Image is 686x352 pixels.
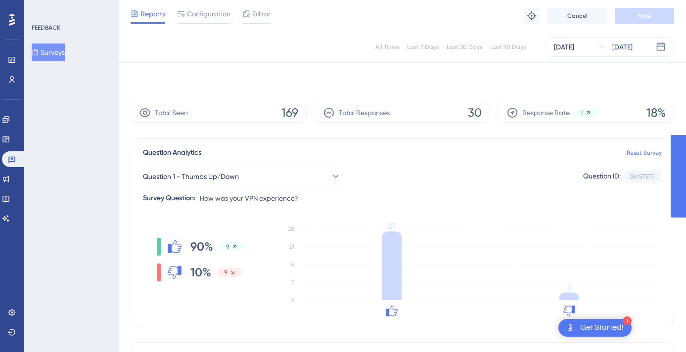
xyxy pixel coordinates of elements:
div: Open Get Started! checklist, remaining modules: 1 [558,319,632,337]
span: Response Rate [522,107,570,119]
div: [DATE] [612,41,633,53]
div: Last 7 Days [407,43,439,51]
span: Question 1 - Thumbs Up/Down [143,171,239,182]
span: 169 [281,105,298,121]
tspan: 3 [567,283,571,292]
div: All Times [375,43,399,51]
span: Save [638,12,651,20]
span: How was your VPN experience? [200,192,298,204]
iframe: UserGuiding AI Assistant Launcher [644,313,674,343]
tspan: 28 [288,225,294,232]
div: [DATE] [554,41,574,53]
span: 30 [468,105,482,121]
tspan: 0 [290,297,294,304]
tspan: 7 [291,279,294,286]
tspan: 27 [388,221,396,231]
span: Editor [252,8,271,20]
button: Question 1 - Thumbs Up/Down [143,167,341,186]
button: Save [615,8,674,24]
button: Cancel [548,8,607,24]
span: 9 [224,268,227,276]
span: Reports [140,8,165,20]
div: FEEDBACK [32,24,60,32]
div: Survey Question: [143,192,196,204]
span: 9 [226,243,229,251]
div: Question ID: [583,170,621,183]
span: 90% [190,239,213,255]
a: Reset Survey [627,149,662,157]
tspan: 14 [289,261,294,268]
button: Surveys [32,44,65,61]
div: 28c57577... [629,173,657,180]
span: Cancel [567,12,588,20]
img: launcher-image-alternative-text [564,322,576,334]
span: Total Responses [339,107,390,119]
div: 1 [623,316,632,325]
span: 18% [646,105,666,121]
span: 10% [190,264,211,280]
div: Last 90 Days [490,43,526,51]
div: Last 30 Days [447,43,482,51]
span: Configuration [187,8,230,20]
div: Get Started! [580,322,624,333]
span: Total Seen [155,107,188,119]
tspan: 21 [289,243,294,250]
span: Question Analytics [143,147,201,159]
span: 1 [581,109,583,117]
